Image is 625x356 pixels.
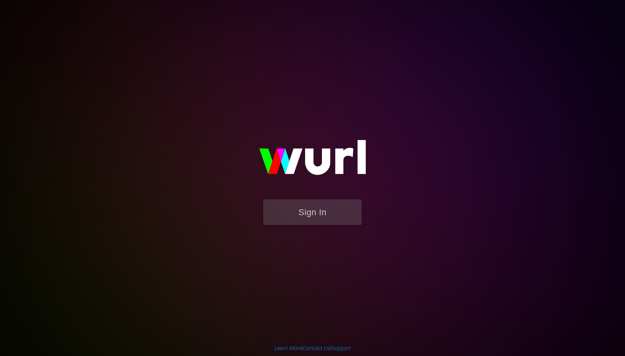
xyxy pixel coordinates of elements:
[303,345,330,351] a: Contact Us
[274,345,302,351] a: Learn More
[274,344,351,352] div: | |
[234,123,391,199] img: wurl-logo-on-black-223613ac3d8ba8fe6dc639794a292ebdb59501304c7dfd60c99c58986ef67473.svg
[331,345,351,351] a: Support
[263,199,362,225] button: Sign In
